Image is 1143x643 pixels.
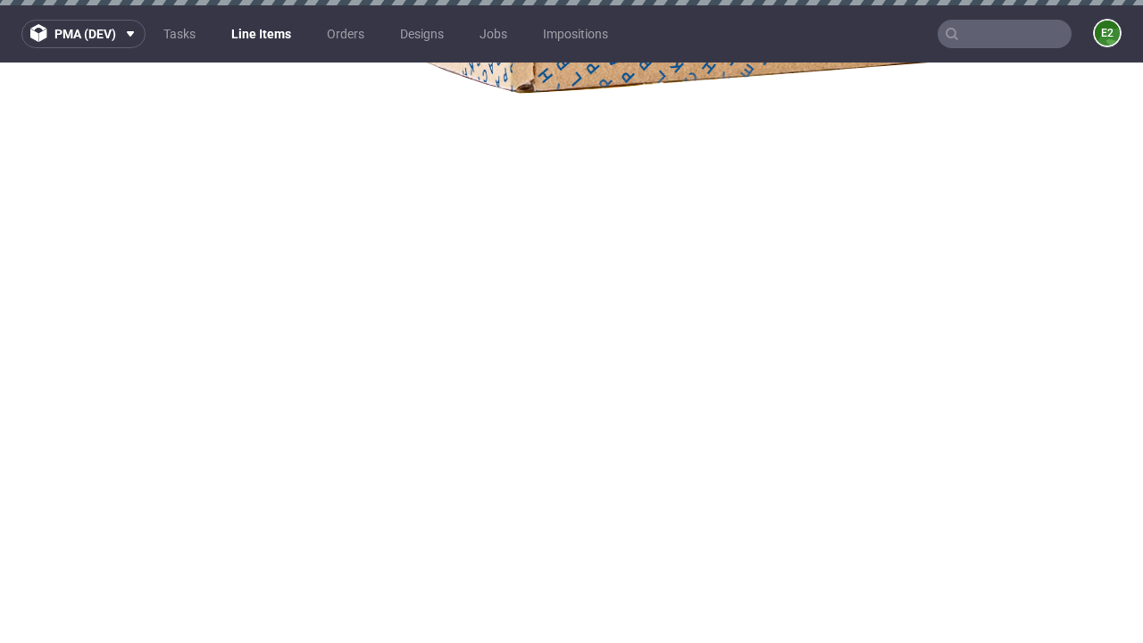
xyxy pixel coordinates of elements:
[54,28,116,40] span: pma (dev)
[532,20,619,48] a: Impositions
[21,20,146,48] button: pma (dev)
[153,20,206,48] a: Tasks
[316,20,375,48] a: Orders
[1095,21,1120,46] figcaption: e2
[469,20,518,48] a: Jobs
[389,20,455,48] a: Designs
[221,20,302,48] a: Line Items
